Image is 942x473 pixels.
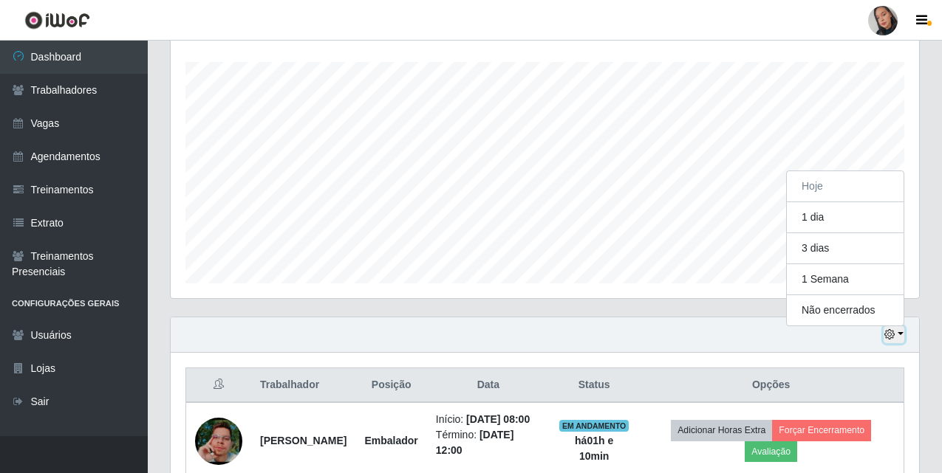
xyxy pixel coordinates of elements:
[251,368,355,403] th: Trabalhador
[671,420,772,441] button: Adicionar Horas Extra
[364,435,417,446] strong: Embalador
[787,202,904,233] button: 1 dia
[787,295,904,325] button: Não encerrados
[787,171,904,202] button: Hoje
[575,435,613,462] strong: há 01 h e 10 min
[550,368,638,403] th: Status
[260,435,347,446] strong: [PERSON_NAME]
[436,427,541,458] li: Término:
[787,264,904,295] button: 1 Semana
[427,368,550,403] th: Data
[466,413,530,425] time: [DATE] 08:00
[745,441,797,462] button: Avaliação
[772,420,871,441] button: Forçar Encerramento
[24,11,90,30] img: CoreUI Logo
[436,412,541,427] li: Início:
[355,368,426,403] th: Posição
[638,368,904,403] th: Opções
[559,420,629,432] span: EM ANDAMENTO
[787,233,904,264] button: 3 dias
